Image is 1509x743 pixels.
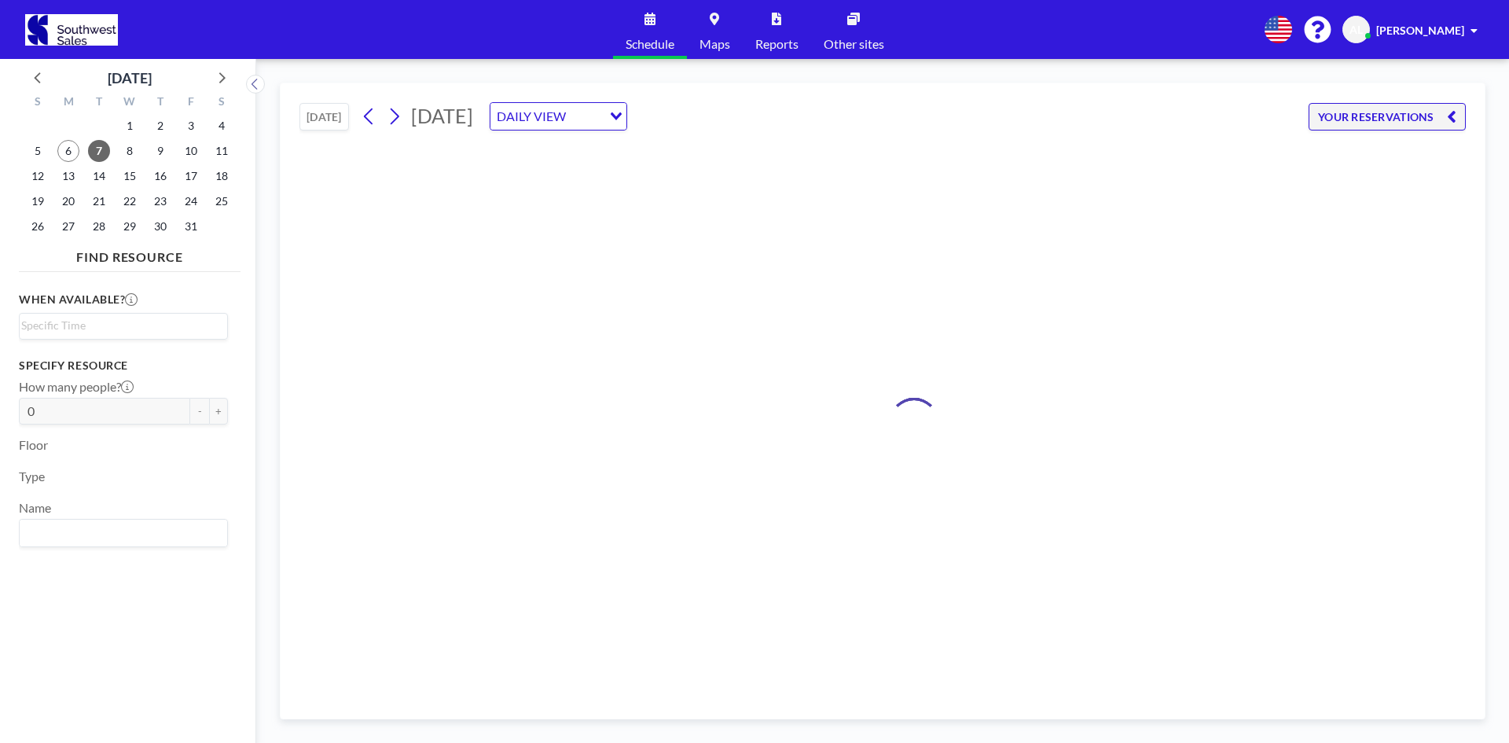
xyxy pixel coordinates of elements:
[190,398,209,425] button: -
[149,115,171,137] span: Thursday, October 2, 2025
[149,190,171,212] span: Thursday, October 23, 2025
[699,38,730,50] span: Maps
[84,93,115,113] div: T
[494,106,569,127] span: DAILY VIEW
[57,165,79,187] span: Monday, October 13, 2025
[411,104,473,127] span: [DATE]
[27,190,49,212] span: Sunday, October 19, 2025
[27,165,49,187] span: Sunday, October 12, 2025
[108,67,152,89] div: [DATE]
[23,93,53,113] div: S
[180,140,202,162] span: Friday, October 10, 2025
[88,215,110,237] span: Tuesday, October 28, 2025
[1349,23,1363,37] span: AL
[27,140,49,162] span: Sunday, October 5, 2025
[490,103,626,130] div: Search for option
[175,93,206,113] div: F
[1309,103,1466,131] button: YOUR RESERVATIONS
[209,398,228,425] button: +
[211,165,233,187] span: Saturday, October 18, 2025
[299,103,349,131] button: [DATE]
[25,14,118,46] img: organization-logo
[145,93,175,113] div: T
[119,190,141,212] span: Wednesday, October 22, 2025
[180,215,202,237] span: Friday, October 31, 2025
[53,93,84,113] div: M
[57,215,79,237] span: Monday, October 27, 2025
[119,215,141,237] span: Wednesday, October 29, 2025
[19,500,51,516] label: Name
[211,140,233,162] span: Saturday, October 11, 2025
[180,115,202,137] span: Friday, October 3, 2025
[211,190,233,212] span: Saturday, October 25, 2025
[180,190,202,212] span: Friday, October 24, 2025
[88,190,110,212] span: Tuesday, October 21, 2025
[119,115,141,137] span: Wednesday, October 1, 2025
[21,317,218,334] input: Search for option
[21,523,218,543] input: Search for option
[149,215,171,237] span: Thursday, October 30, 2025
[115,93,145,113] div: W
[119,140,141,162] span: Wednesday, October 8, 2025
[27,215,49,237] span: Sunday, October 26, 2025
[57,190,79,212] span: Monday, October 20, 2025
[88,140,110,162] span: Tuesday, October 7, 2025
[88,165,110,187] span: Tuesday, October 14, 2025
[19,379,134,395] label: How many people?
[149,140,171,162] span: Thursday, October 9, 2025
[57,140,79,162] span: Monday, October 6, 2025
[20,520,227,546] div: Search for option
[206,93,237,113] div: S
[180,165,202,187] span: Friday, October 17, 2025
[755,38,799,50] span: Reports
[1376,24,1464,37] span: [PERSON_NAME]
[19,243,240,265] h4: FIND RESOURCE
[119,165,141,187] span: Wednesday, October 15, 2025
[19,437,48,453] label: Floor
[19,469,45,484] label: Type
[626,38,674,50] span: Schedule
[571,106,600,127] input: Search for option
[20,314,227,337] div: Search for option
[149,165,171,187] span: Thursday, October 16, 2025
[19,359,228,373] h3: Specify resource
[824,38,884,50] span: Other sites
[211,115,233,137] span: Saturday, October 4, 2025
